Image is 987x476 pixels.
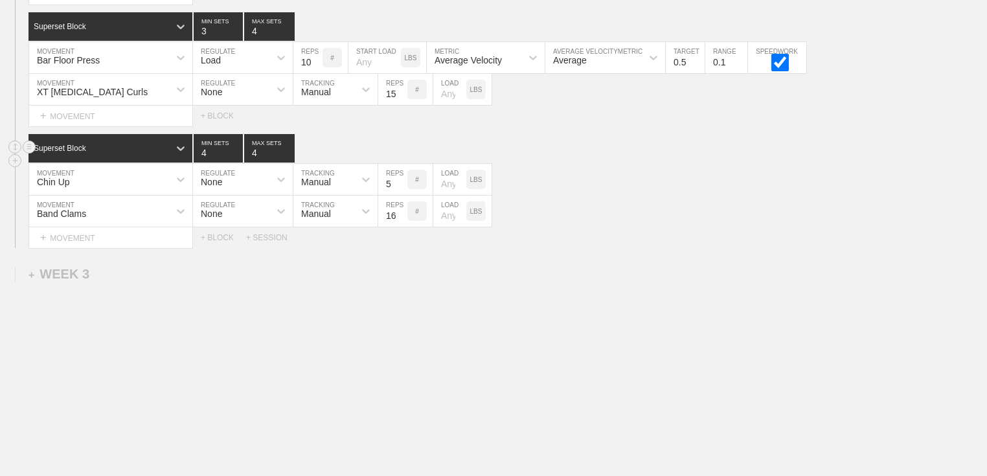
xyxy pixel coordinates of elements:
[470,208,482,215] p: LBS
[348,42,401,73] input: Any
[754,326,987,476] iframe: Chat Widget
[201,111,246,120] div: + BLOCK
[37,177,70,187] div: Chin Up
[37,87,148,97] div: XT [MEDICAL_DATA] Curls
[415,86,419,93] p: #
[415,176,419,183] p: #
[470,176,482,183] p: LBS
[301,177,331,187] div: Manual
[28,106,193,127] div: MOVEMENT
[433,164,466,195] input: Any
[28,227,193,249] div: MOVEMENT
[244,134,295,163] input: None
[201,177,222,187] div: None
[201,55,221,65] div: Load
[40,110,46,121] span: +
[37,55,100,65] div: Bar Floor Press
[433,196,466,227] input: Any
[201,233,246,242] div: + BLOCK
[553,55,587,65] div: Average
[34,22,86,31] div: Superset Block
[415,208,419,215] p: #
[37,209,86,219] div: Band Clams
[201,209,222,219] div: None
[28,269,34,280] span: +
[301,87,331,97] div: Manual
[301,209,331,219] div: Manual
[470,86,482,93] p: LBS
[405,54,417,62] p: LBS
[330,54,334,62] p: #
[28,267,89,282] div: WEEK 3
[433,74,466,105] input: Any
[244,12,295,41] input: None
[40,232,46,243] span: +
[435,55,502,65] div: Average Velocity
[246,233,298,242] div: + SESSION
[34,144,86,153] div: Superset Block
[201,87,222,97] div: None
